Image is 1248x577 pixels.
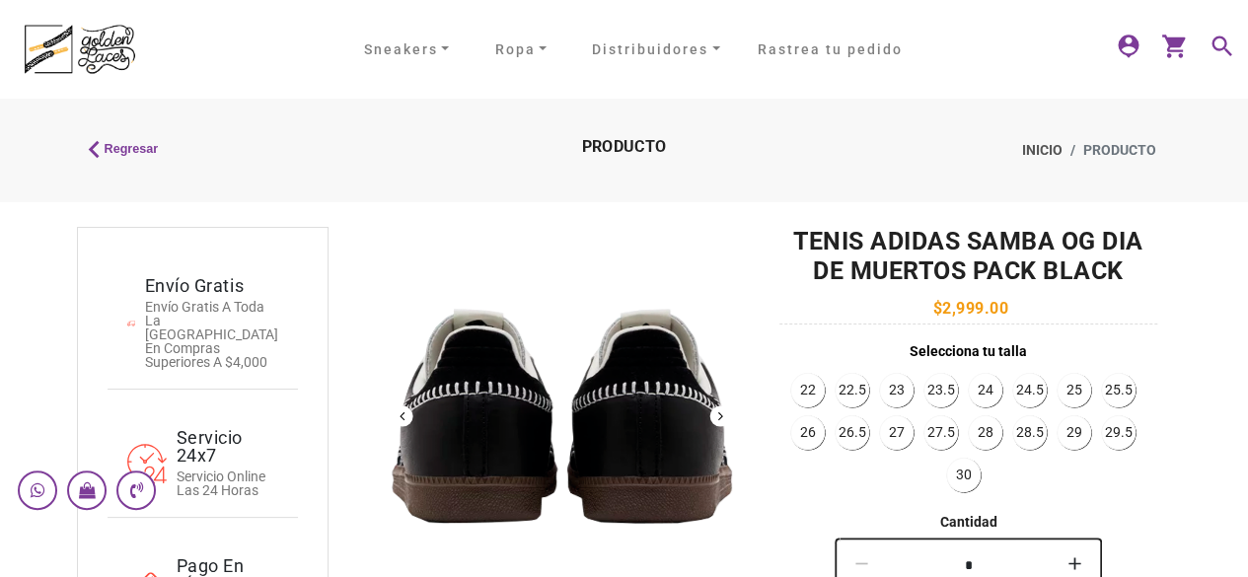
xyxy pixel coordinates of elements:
[1058,416,1090,449] a: 29
[947,459,980,491] a: 30
[451,139,796,155] h2: PRODUCTO
[791,374,824,406] a: 22
[77,132,101,156] mat-icon: keyboard_arrow_left
[177,429,278,465] h4: Servicio 24x7
[779,339,1157,363] h6: Selecciona tu talla
[392,405,412,426] button: Previous
[791,416,824,449] a: 26
[177,469,278,497] p: Servicio Online Las 24 Horas
[145,277,278,295] h4: Envío gratis
[779,510,1157,534] h6: Cantidad
[836,374,868,406] a: 22.5
[1062,140,1155,161] li: PRODUCTO
[1161,33,1185,56] mat-icon: shopping_cart
[969,416,1001,449] a: 28
[826,128,1171,173] nav: breadcrumb
[1114,33,1138,56] mat-icon: person_pin
[1209,33,1232,56] mat-icon: search
[928,299,1008,318] span: $2,999.00
[1021,140,1062,161] a: Inicio
[105,140,159,159] span: Regresar
[1013,374,1046,406] a: 24.5
[356,35,458,65] a: Sneakers
[1102,416,1135,449] a: 29.5
[850,552,874,576] mat-icon: remove
[1102,374,1135,406] a: 25.5
[880,374,913,406] a: 23
[779,227,1157,286] h2: TENIS ADIDAS SAMBA OG DIA DE MUERTOS PACK BLACK
[743,39,918,60] a: Rastrea tu pedido
[486,35,554,65] a: Ropa
[924,374,957,406] a: 23.5
[836,416,868,449] a: 26.5
[969,374,1001,406] a: 24
[145,300,278,369] p: Envío gratis a toda la [GEOGRAPHIC_DATA] en compras superiores a $4,000
[584,35,728,65] a: Distribuidores
[16,12,144,86] img: logo
[1058,374,1090,406] a: 25
[710,405,731,426] button: Next
[924,416,957,449] a: 27.5
[1013,416,1046,449] a: 28.5
[880,416,913,449] a: 27
[16,20,144,79] a: logo
[1063,552,1086,576] mat-icon: add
